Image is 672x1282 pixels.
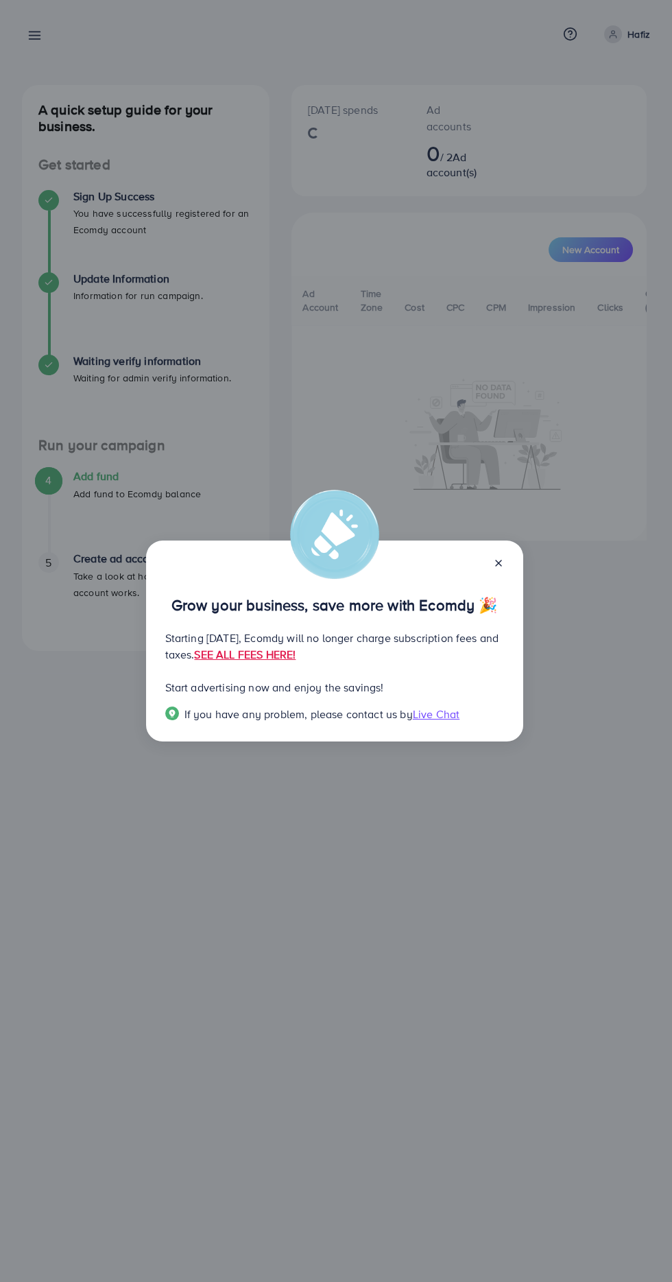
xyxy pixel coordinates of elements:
p: Start advertising now and enjoy the savings! [165,679,504,696]
p: Starting [DATE], Ecomdy will no longer charge subscription fees and taxes. [165,630,504,663]
p: Grow your business, save more with Ecomdy 🎉 [165,597,504,613]
img: Popup guide [165,707,179,720]
img: alert [290,490,379,579]
span: If you have any problem, please contact us by [184,707,413,722]
a: SEE ALL FEES HERE! [194,647,296,662]
span: Live Chat [413,707,459,722]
